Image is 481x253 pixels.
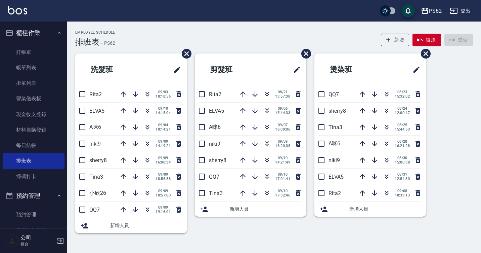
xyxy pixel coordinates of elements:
[395,193,410,197] span: 18:39:13
[20,234,55,241] h5: 公司
[395,111,410,115] span: 12:00:47
[314,202,426,217] div: 新增人員
[329,108,346,114] span: sherry8
[275,127,290,132] span: 16:00:06
[418,4,444,18] button: PS62
[395,156,410,160] span: 08/30
[395,106,410,111] span: 08/24
[156,160,171,165] span: 16:00:34
[209,141,220,147] span: niki9
[395,177,410,181] span: 12:54:30
[275,94,290,99] span: 13:57:38
[329,174,344,180] span: ELVA5
[329,157,340,164] span: niki9
[3,60,64,75] a: 帳單列表
[169,62,181,78] span: 修改班表的標題
[89,91,102,98] span: Rita2
[156,210,171,214] span: 19:16:01
[395,139,410,144] span: 08/28
[329,140,340,147] span: A咪6
[395,94,410,99] span: 15:32:02
[275,144,290,148] span: 16:20:38
[99,40,115,47] h6: — PS62
[156,111,171,115] span: 14:15:04
[230,206,301,213] span: 新增人員
[89,174,103,180] span: Tina3
[416,44,432,64] span: 刪除班表
[395,160,410,165] span: 15:00:38
[209,108,224,114] span: ELVA5
[156,156,171,160] span: 09/09
[20,241,55,247] p: 櫃台
[3,107,64,122] a: 現金收支登錄
[75,218,187,233] div: 新增人員
[395,144,410,148] span: 16:21:28
[289,62,301,78] span: 修改班表的標題
[75,37,99,47] h3: 排班表
[156,139,171,144] span: 09/09
[156,127,171,132] span: 18:14:21
[89,207,100,213] span: QQ7
[156,123,171,127] span: 09/04
[156,90,171,94] span: 09/03
[320,58,385,82] h2: 燙染班
[209,157,226,164] span: sherry8
[89,157,107,164] span: sherry8
[156,106,171,111] span: 09/10
[3,122,64,138] a: 材料自購登錄
[110,222,181,229] span: 新增人員
[89,190,106,196] span: 小欣26
[275,90,290,94] span: 08/21
[395,172,410,177] span: 08/31
[89,124,101,130] span: A咪6
[447,5,473,17] button: 登出
[395,90,410,94] span: 08/23
[156,193,171,197] span: 18:57:00
[3,207,64,222] a: 預約管理
[275,156,290,160] span: 09/10
[209,91,221,98] span: Rita2
[275,106,290,111] span: 09/06
[395,127,410,132] span: 15:44:53
[3,223,64,238] a: 單日預約紀錄
[412,34,441,46] button: 復原
[209,124,221,130] span: A咪6
[156,189,171,193] span: 09/09
[156,172,171,177] span: 09/09
[89,141,101,147] span: niki9
[275,177,290,181] span: 17:01:41
[5,234,19,248] img: Person
[195,202,306,217] div: 新增人員
[156,177,171,181] span: 18:56:58
[275,139,290,144] span: 09/09
[75,30,115,35] h2: Employee Schedule
[429,7,442,15] div: PS62
[177,44,192,64] span: 刪除班表
[349,206,421,213] span: 新增人員
[296,44,312,64] span: 刪除班表
[275,172,290,177] span: 09/10
[275,189,290,193] span: 09/10
[3,44,64,60] a: 打帳單
[275,123,290,127] span: 09/07
[3,75,64,91] a: 掛單列表
[3,24,64,42] button: 櫃檯作業
[3,153,64,169] a: 排班表
[156,144,171,148] span: 14:19:21
[275,160,290,165] span: 14:21:49
[329,124,342,131] span: Tina3
[209,190,223,196] span: Tina3
[156,205,171,210] span: 09/09
[89,108,104,114] span: ELVA5
[8,6,27,14] img: Logo
[156,94,171,99] span: 18:18:56
[395,123,410,127] span: 08/25
[3,91,64,106] a: 營業儀表板
[81,58,146,82] h2: 洗髮班
[3,187,64,205] button: 預約管理
[275,111,290,115] span: 15:44:33
[200,58,266,82] h2: 剪髮班
[395,189,410,193] span: 09/08
[275,193,290,197] span: 17:32:46
[329,190,341,196] span: Rita2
